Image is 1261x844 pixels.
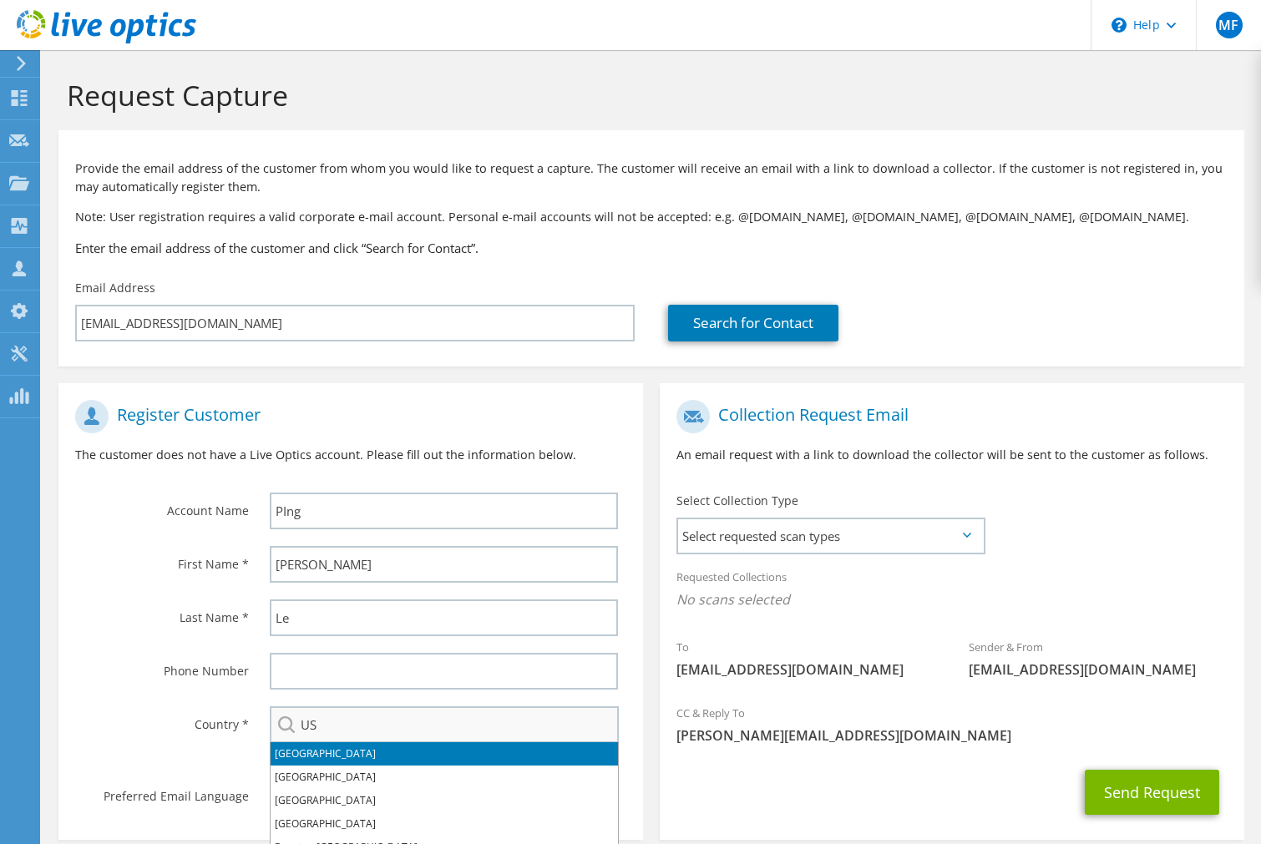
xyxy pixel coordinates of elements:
[271,766,618,789] li: [GEOGRAPHIC_DATA]
[271,789,618,812] li: [GEOGRAPHIC_DATA]
[75,208,1228,226] p: Note: User registration requires a valid corporate e-mail account. Personal e-mail accounts will ...
[676,660,935,679] span: [EMAIL_ADDRESS][DOMAIN_NAME]
[75,706,249,733] label: Country *
[75,599,249,626] label: Last Name *
[660,559,1244,621] div: Requested Collections
[75,159,1228,196] p: Provide the email address of the customer from whom you would like to request a capture. The cust...
[1112,18,1127,33] svg: \n
[969,660,1228,679] span: [EMAIL_ADDRESS][DOMAIN_NAME]
[676,493,798,509] label: Select Collection Type
[75,280,155,296] label: Email Address
[75,239,1228,257] h3: Enter the email address of the customer and click “Search for Contact”.
[676,590,1228,609] span: No scans selected
[660,629,952,687] div: To
[75,778,249,805] label: Preferred Email Language
[271,812,618,836] li: [GEOGRAPHIC_DATA]
[1216,12,1243,38] span: MF
[676,726,1228,745] span: [PERSON_NAME][EMAIL_ADDRESS][DOMAIN_NAME]
[660,695,1244,753] div: CC & Reply To
[952,629,1244,687] div: Sender & From
[75,546,249,573] label: First Name *
[678,519,983,553] span: Select requested scan types
[75,653,249,680] label: Phone Number
[1085,770,1219,815] button: Send Request
[67,78,1228,113] h1: Request Capture
[75,446,626,464] p: The customer does not have a Live Optics account. Please fill out the information below.
[676,446,1228,464] p: An email request with a link to download the collector will be sent to the customer as follows.
[75,493,249,519] label: Account Name
[668,305,838,341] a: Search for Contact
[676,400,1219,433] h1: Collection Request Email
[271,742,618,766] li: [GEOGRAPHIC_DATA]
[75,400,618,433] h1: Register Customer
